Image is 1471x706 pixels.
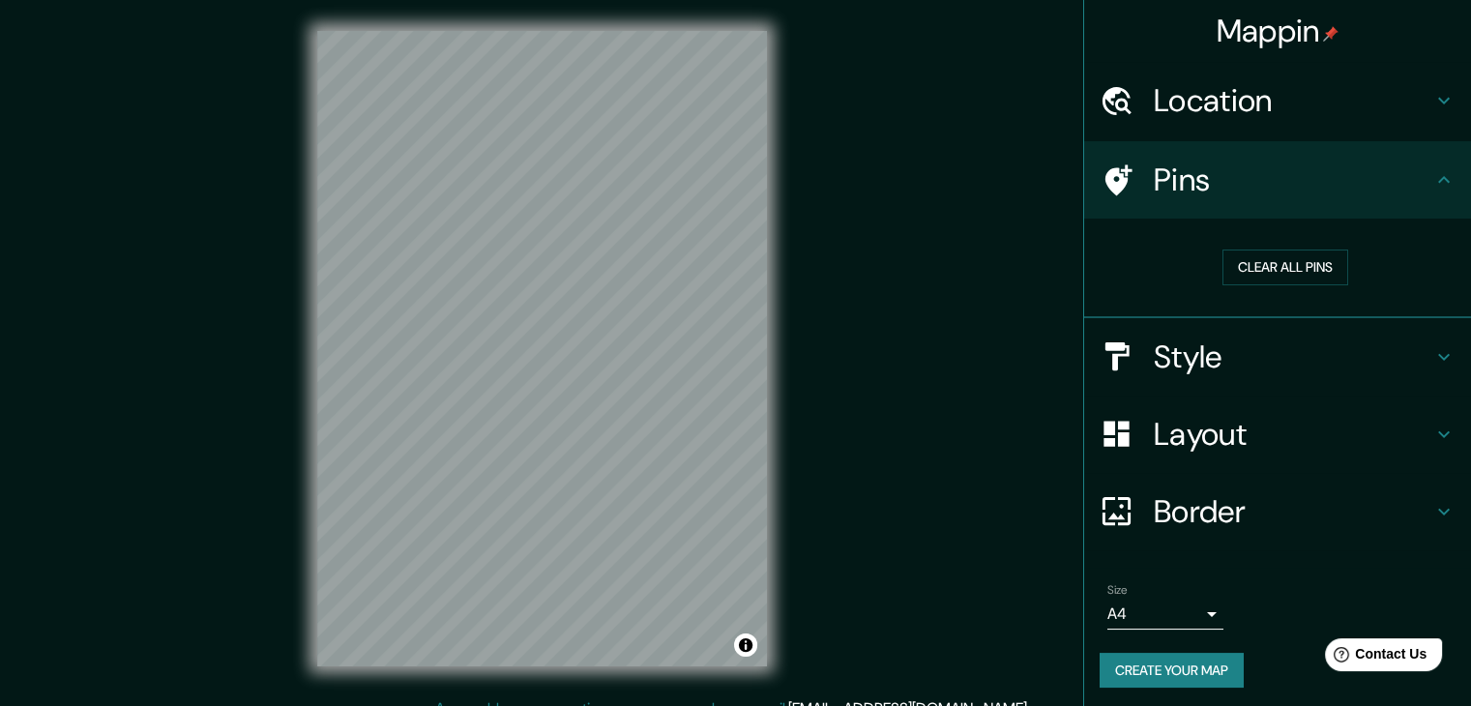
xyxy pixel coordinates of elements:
h4: Mappin [1217,12,1339,50]
h4: Style [1154,338,1432,376]
div: Pins [1084,141,1471,219]
button: Clear all pins [1222,250,1348,285]
canvas: Map [317,31,767,666]
h4: Border [1154,492,1432,531]
div: A4 [1107,599,1223,630]
h4: Layout [1154,415,1432,454]
div: Border [1084,473,1471,550]
h4: Pins [1154,161,1432,199]
button: Toggle attribution [734,633,757,657]
img: pin-icon.png [1323,26,1339,42]
h4: Location [1154,81,1432,120]
div: Layout [1084,396,1471,473]
label: Size [1107,581,1128,598]
button: Create your map [1100,653,1244,689]
div: Location [1084,62,1471,139]
div: Style [1084,318,1471,396]
iframe: Help widget launcher [1299,631,1450,685]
